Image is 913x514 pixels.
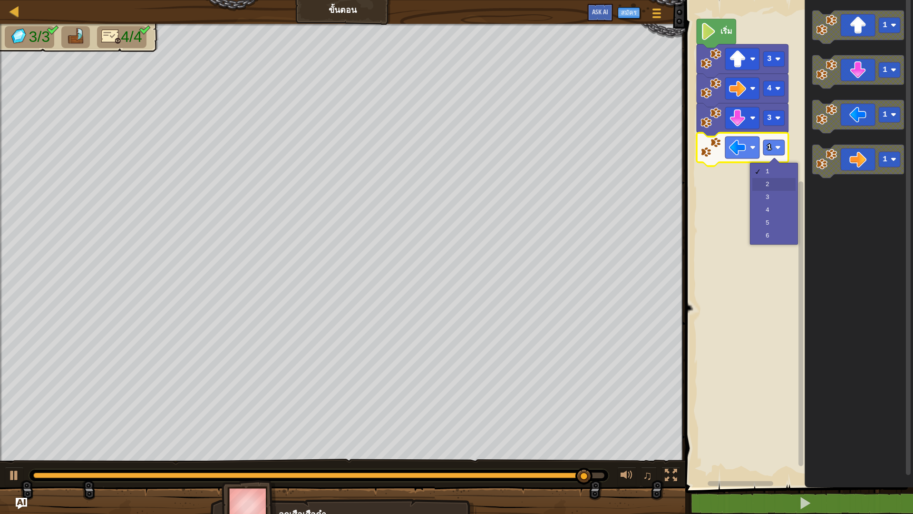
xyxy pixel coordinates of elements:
text: 1 [883,155,887,164]
li: ไปที่แพ [61,26,90,48]
button: สลับเป็นเต็มจอ [661,467,680,486]
span: 4/4 [121,28,142,45]
text: เริ่ม [720,26,732,36]
button: Ask AI [16,498,27,509]
text: 4 [767,84,772,93]
div: 6 [766,232,788,239]
button: ปรับระดับเสียง [617,467,636,486]
text: 1 [883,66,887,74]
button: Ask AI [587,4,613,21]
div: 3 [766,194,788,201]
li: ใช้โค้ดแค่ 4 บรรทัด [97,26,146,48]
text: 1 [883,21,887,30]
div: 2 [766,181,788,188]
button: แสดงเมนูเกมส์ [645,4,669,26]
text: 1 [883,110,887,119]
span: Ask AI [592,7,608,16]
span: ♫ [643,468,652,483]
div: 4 [766,207,788,214]
text: 1 [767,143,772,152]
div: 1 [766,168,788,175]
button: Ctrl + P: Play [5,467,24,486]
button: ♫ [641,467,657,486]
div: 5 [766,219,788,227]
span: 3/3 [29,28,50,45]
text: 3 [767,55,772,63]
li: เก็บอัญมณี [5,26,54,48]
text: 3 [767,114,772,122]
button: สมัคร [618,7,640,19]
